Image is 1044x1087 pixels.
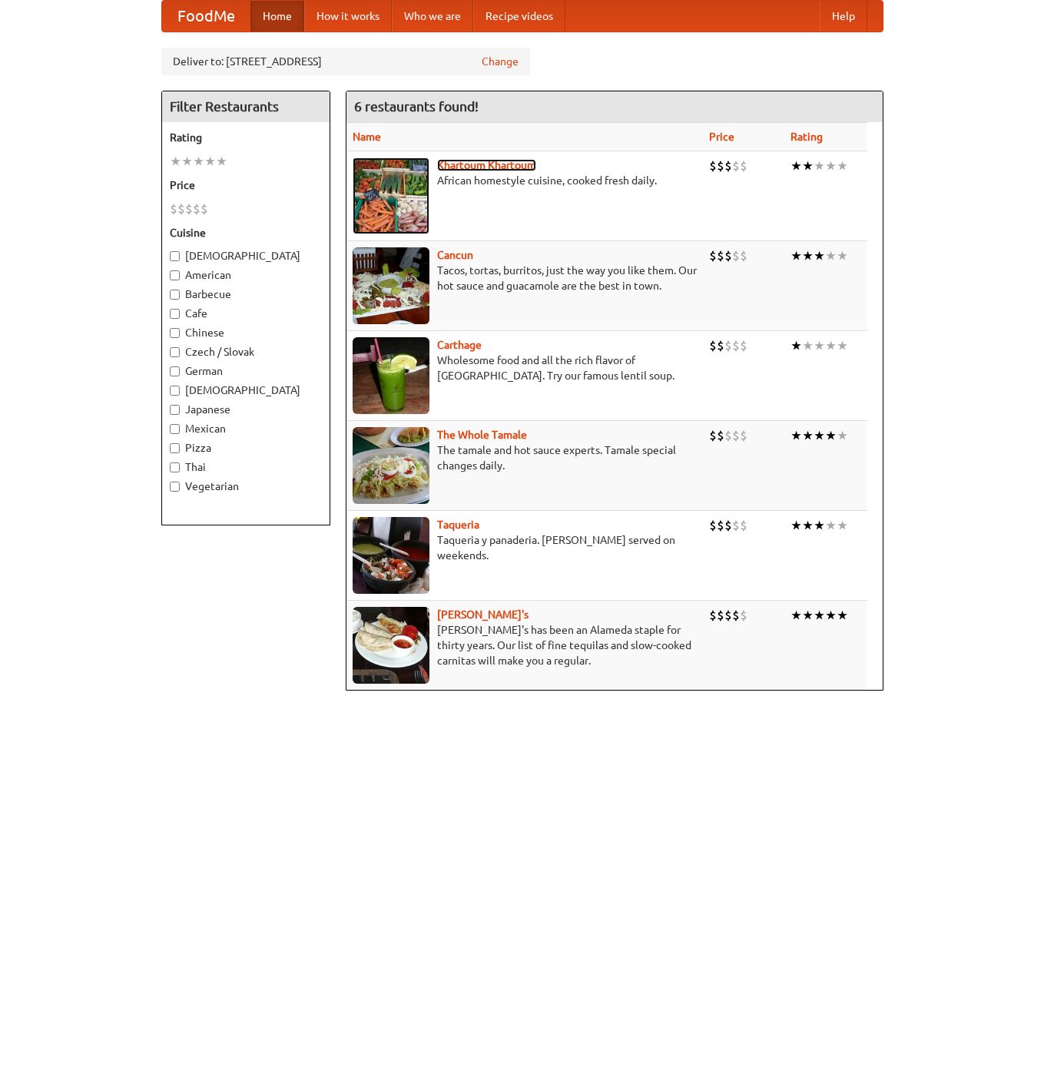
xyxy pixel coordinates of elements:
[709,427,717,444] li: $
[353,247,429,324] img: cancun.jpg
[724,517,732,534] li: $
[717,337,724,354] li: $
[790,427,802,444] li: ★
[216,153,227,170] li: ★
[170,267,322,283] label: American
[837,337,848,354] li: ★
[814,427,825,444] li: ★
[837,607,848,624] li: ★
[353,532,697,563] p: Taqueria y panaderia. [PERSON_NAME] served on weekends.
[732,517,740,534] li: $
[437,608,529,621] a: [PERSON_NAME]'s
[437,519,479,531] a: Taqueria
[170,459,322,475] label: Thai
[170,402,322,417] label: Japanese
[170,225,322,240] h5: Cuisine
[170,462,180,472] input: Thai
[732,337,740,354] li: $
[825,337,837,354] li: ★
[802,157,814,174] li: ★
[170,383,322,398] label: [DEMOGRAPHIC_DATA]
[437,159,536,171] a: Khartoum Khartoum
[790,157,802,174] li: ★
[837,247,848,264] li: ★
[170,290,180,300] input: Barbecue
[170,405,180,415] input: Japanese
[820,1,867,31] a: Help
[724,607,732,624] li: $
[193,200,201,217] li: $
[170,251,180,261] input: [DEMOGRAPHIC_DATA]
[170,482,180,492] input: Vegetarian
[161,48,530,75] div: Deliver to: [STREET_ADDRESS]
[709,337,717,354] li: $
[304,1,392,31] a: How it works
[170,177,322,193] h5: Price
[790,517,802,534] li: ★
[170,287,322,302] label: Barbecue
[709,157,717,174] li: $
[170,366,180,376] input: German
[802,247,814,264] li: ★
[837,157,848,174] li: ★
[437,429,527,441] b: The Whole Tamale
[802,517,814,534] li: ★
[170,130,322,145] h5: Rating
[814,157,825,174] li: ★
[170,306,322,321] label: Cafe
[790,337,802,354] li: ★
[732,607,740,624] li: $
[354,99,479,114] ng-pluralize: 6 restaurants found!
[802,337,814,354] li: ★
[353,157,429,234] img: khartoum.jpg
[353,607,429,684] img: pedros.jpg
[162,1,250,31] a: FoodMe
[814,517,825,534] li: ★
[170,200,177,217] li: $
[170,347,180,357] input: Czech / Slovak
[825,517,837,534] li: ★
[250,1,304,31] a: Home
[353,517,429,594] img: taqueria.jpg
[170,248,322,263] label: [DEMOGRAPHIC_DATA]
[740,157,747,174] li: $
[170,421,322,436] label: Mexican
[732,247,740,264] li: $
[724,427,732,444] li: $
[709,247,717,264] li: $
[837,427,848,444] li: ★
[732,427,740,444] li: $
[437,249,473,261] a: Cancun
[709,131,734,143] a: Price
[437,339,482,351] a: Carthage
[193,153,204,170] li: ★
[709,517,717,534] li: $
[353,353,697,383] p: Wholesome food and all the rich flavor of [GEOGRAPHIC_DATA]. Try our famous lentil soup.
[170,344,322,360] label: Czech / Slovak
[353,173,697,188] p: African homestyle cuisine, cooked fresh daily.
[170,270,180,280] input: American
[170,325,322,340] label: Chinese
[740,247,747,264] li: $
[717,607,724,624] li: $
[717,427,724,444] li: $
[201,200,208,217] li: $
[814,337,825,354] li: ★
[732,157,740,174] li: $
[392,1,473,31] a: Who we are
[825,427,837,444] li: ★
[204,153,216,170] li: ★
[740,517,747,534] li: $
[717,517,724,534] li: $
[482,54,519,69] a: Change
[790,131,823,143] a: Rating
[717,247,724,264] li: $
[814,247,825,264] li: ★
[181,153,193,170] li: ★
[170,424,180,434] input: Mexican
[473,1,565,31] a: Recipe videos
[740,427,747,444] li: $
[802,607,814,624] li: ★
